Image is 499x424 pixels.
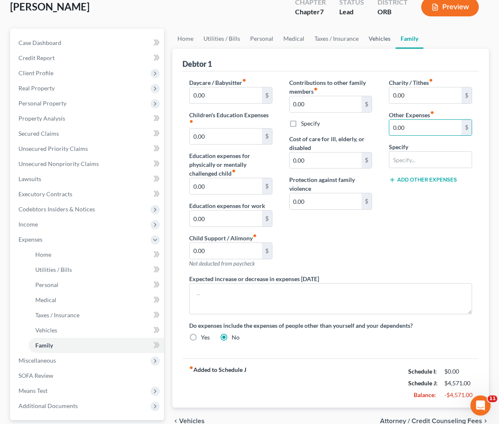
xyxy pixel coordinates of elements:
input: -- [190,211,262,226]
label: Specify [389,142,408,151]
a: Unsecured Priority Claims [12,141,164,156]
span: Vehicles [35,327,57,334]
a: SOFA Review [12,368,164,383]
label: Expected increase or decrease in expenses [DATE] [189,274,319,283]
label: Child Support / Alimony [189,234,257,242]
span: Secured Claims [18,130,59,137]
label: Children's Education Expenses [189,111,272,128]
label: Education expenses for physically or mentally challenged child [189,151,272,178]
a: Home [29,247,164,262]
a: Vehicles [364,29,396,49]
a: Personal [29,277,164,292]
i: fiber_manual_record [430,111,434,115]
span: Utilities / Bills [35,266,72,273]
span: SOFA Review [18,372,53,379]
a: Vehicles [29,323,164,338]
label: No [232,333,240,342]
div: Chapter [295,7,326,17]
button: Add Other Expenses [389,176,457,183]
span: Miscellaneous [18,357,56,364]
span: Home [35,251,51,258]
div: $ [362,153,372,169]
input: -- [290,96,362,112]
div: $ [262,87,272,103]
span: 11 [488,395,497,402]
span: Unsecured Nonpriority Claims [18,160,99,167]
input: -- [389,87,462,103]
a: Family [29,338,164,353]
label: Yes [201,333,210,342]
div: $ [262,178,272,194]
span: Unsecured Priority Claims [18,145,88,152]
div: Lead [339,7,364,17]
strong: Schedule J: [408,379,438,387]
span: Not deducted from paycheck [189,260,255,267]
div: $4,571.00 [444,379,472,387]
span: Taxes / Insurance [35,311,79,319]
div: ORB [378,7,408,17]
span: Client Profile [18,69,53,76]
a: Taxes / Insurance [309,29,364,49]
i: fiber_manual_record [242,78,246,82]
input: -- [190,243,262,259]
span: Credit Report [18,54,55,61]
a: Credit Report [12,50,164,66]
input: -- [190,178,262,194]
a: Utilities / Bills [198,29,245,49]
strong: Added to Schedule J [189,366,246,401]
div: -$4,571.00 [444,391,472,399]
a: Home [172,29,198,49]
input: -- [389,120,462,136]
div: $ [462,120,472,136]
span: [PERSON_NAME] [10,0,90,13]
a: Utilities / Bills [29,262,164,277]
label: Other Expenses [389,111,434,119]
span: Codebtors Insiders & Notices [18,205,95,213]
label: Contributions to other family members [289,78,372,96]
span: Personal Property [18,100,66,107]
i: fiber_manual_record [232,169,236,173]
label: Charity / Tithes [389,78,433,87]
a: Family [396,29,423,49]
input: -- [190,87,262,103]
iframe: Intercom live chat [470,395,491,416]
a: Taxes / Insurance [29,308,164,323]
div: Debtor 1 [182,59,212,69]
i: fiber_manual_record [189,366,193,370]
span: Personal [35,281,58,288]
span: Executory Contracts [18,190,72,198]
input: -- [290,193,362,209]
label: Daycare / Babysitter [189,78,246,87]
span: Expenses [18,236,42,243]
div: $ [362,193,372,209]
div: $ [362,96,372,112]
input: -- [290,153,362,169]
a: Medical [29,292,164,308]
div: $ [262,243,272,259]
span: Additional Documents [18,402,78,409]
i: fiber_manual_record [314,87,318,91]
label: Do expenses include the expenses of people other than yourself and your dependents? [189,321,472,330]
span: Lawsuits [18,175,41,182]
div: $ [262,211,272,226]
span: Family [35,342,53,349]
span: Medical [35,296,56,303]
a: Personal [245,29,278,49]
div: $ [462,87,472,103]
input: -- [190,129,262,145]
i: fiber_manual_record [429,78,433,82]
span: Income [18,221,38,228]
strong: Schedule I: [408,368,437,375]
div: $ [262,129,272,145]
div: $0.00 [444,367,472,376]
a: Case Dashboard [12,35,164,50]
a: Property Analysis [12,111,164,126]
label: Protection against family violence [289,175,372,193]
span: Case Dashboard [18,39,61,46]
label: Education expenses for work [189,201,265,210]
input: Specify... [389,152,472,168]
span: Real Property [18,84,55,92]
a: Secured Claims [12,126,164,141]
i: fiber_manual_record [253,234,257,238]
strong: Balance: [414,391,436,398]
